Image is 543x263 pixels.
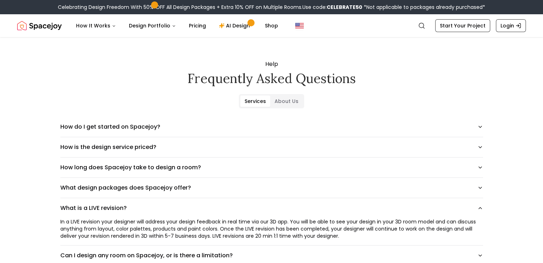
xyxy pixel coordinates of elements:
[362,4,485,11] span: *Not applicable to packages already purchased*
[17,19,62,33] img: Spacejoy Logo
[49,71,494,86] h2: Frequently asked questions
[60,218,483,239] div: In a LIVE revision your designer will address your design feedback in real time via our 3D app. Y...
[240,96,270,107] button: Services
[17,19,62,33] a: Spacejoy
[58,4,485,11] div: Celebrating Design Freedom With 50% OFF All Design Packages + Extra 10% OFF on Multiple Rooms.
[60,117,483,137] button: How do I get started on Spacejoy?
[60,178,483,198] button: What design packages does Spacejoy offer?
[17,14,526,37] nav: Global
[60,198,483,218] button: What is a LIVE revision?
[435,19,490,32] a: Start Your Project
[295,21,304,30] img: United States
[213,19,258,33] a: AI Design
[270,96,303,107] button: About Us
[70,19,122,33] button: How It Works
[60,158,483,177] button: How long does Spacejoy take to design a room?
[60,218,483,245] div: What is a LIVE revision?
[70,19,284,33] nav: Main
[302,4,362,11] span: Use code:
[60,137,483,157] button: How is the design service priced?
[49,60,494,86] div: Help
[259,19,284,33] a: Shop
[327,4,362,11] b: CELEBRATE50
[183,19,212,33] a: Pricing
[496,19,526,32] a: Login
[123,19,182,33] button: Design Portfolio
